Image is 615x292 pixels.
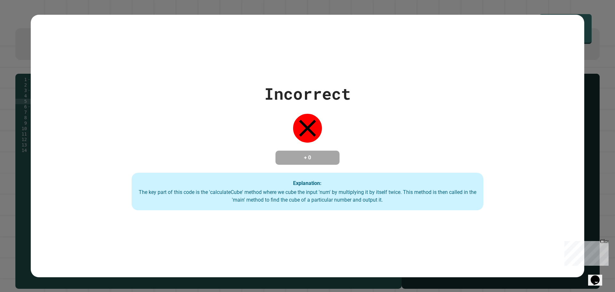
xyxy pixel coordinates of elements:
div: The key part of this code is the 'calculateCube' method where we cube the input 'num' by multiply... [138,188,477,204]
div: Chat with us now!Close [3,3,44,41]
strong: Explanation: [293,180,322,186]
h4: + 0 [282,154,333,162]
iframe: chat widget [588,266,609,286]
div: Incorrect [264,82,351,106]
iframe: chat widget [562,238,609,266]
